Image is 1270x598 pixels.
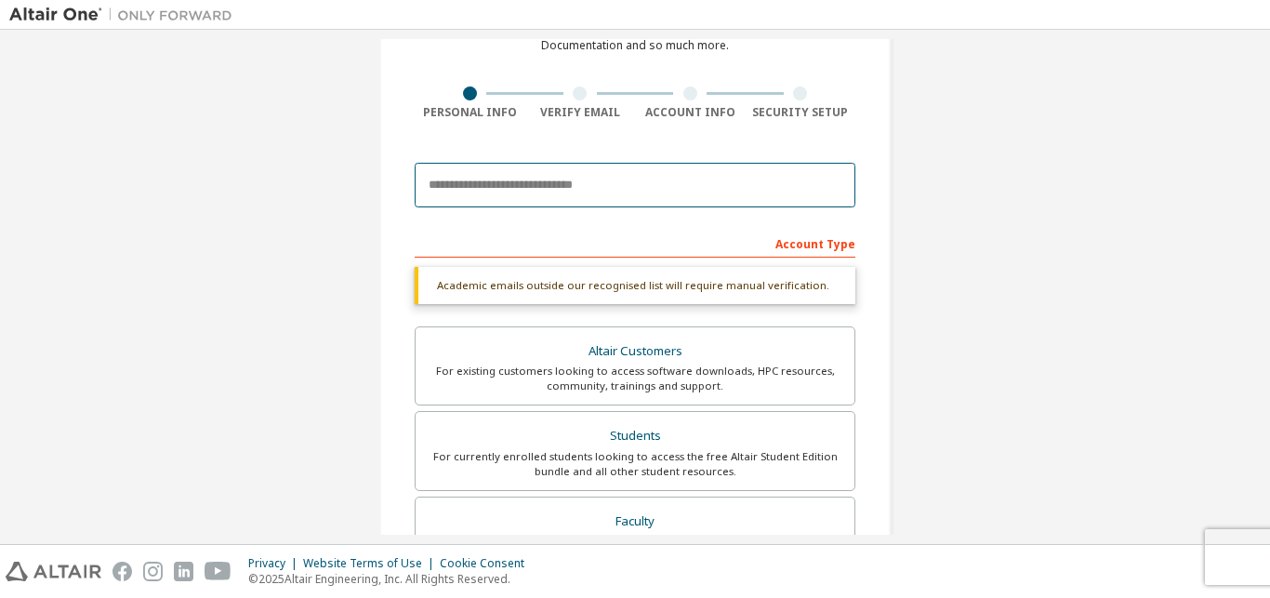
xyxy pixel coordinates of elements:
div: Privacy [248,556,303,571]
div: Academic emails outside our recognised list will require manual verification. [415,267,855,304]
div: Account Info [635,105,746,120]
div: Website Terms of Use [303,556,440,571]
div: Faculty [427,509,843,535]
div: Verify Email [525,105,636,120]
div: For currently enrolled students looking to access the free Altair Student Edition bundle and all ... [427,449,843,479]
div: Cookie Consent [440,556,536,571]
div: Account Type [415,228,855,258]
img: youtube.svg [205,562,232,581]
img: linkedin.svg [174,562,193,581]
img: Altair One [9,6,242,24]
img: facebook.svg [112,562,132,581]
img: altair_logo.svg [6,562,101,581]
div: Altair Customers [427,339,843,365]
div: Students [427,423,843,449]
div: For existing customers looking to access software downloads, HPC resources, community, trainings ... [427,364,843,393]
div: Security Setup [746,105,856,120]
p: © 2025 Altair Engineering, Inc. All Rights Reserved. [248,571,536,587]
img: instagram.svg [143,562,163,581]
div: Personal Info [415,105,525,120]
